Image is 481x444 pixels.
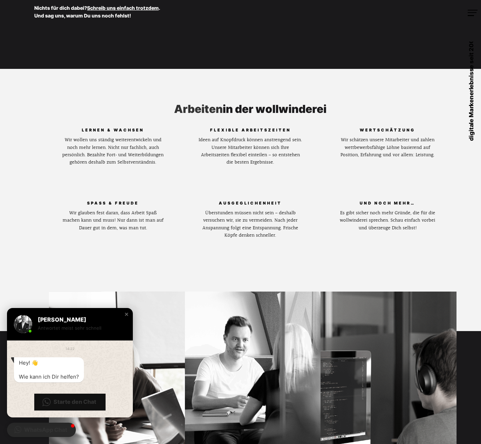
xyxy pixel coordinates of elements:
h5: und noch mehr… [335,199,439,209]
h2: in der wollwinderei [44,103,456,115]
div: [PERSON_NAME] [38,316,120,323]
button: WhatsApp Chat [7,423,76,437]
p: Überstunden müssen nicht sein – deshalb versuchen wir, sie zu vermeiden. Nach jeder Anspannung fo... [198,209,302,239]
h5: Flexible Arbeitszeiten [198,126,302,136]
a: Schreib uns einfach trotzdem [87,5,159,11]
p: Wir glauben fest daran, dass Arbeit Spaß machen kann und muss! Nur dann ist man auf Dauer gut in ... [61,209,165,232]
span: Starte den Chat [53,398,96,406]
div: Hey! 👋 [19,359,79,366]
p: Ideen auf Knopfdruck können anstrengend sein. Unsere Mitarbeiter können sich Ihre Arbeitszeiten f... [198,136,302,166]
p: Antwortet meist sehr schnell [38,324,120,332]
h5: Spaß & Freude [61,199,165,209]
p: Wir schätzen unsere Mitarbeiter und zahlen wettbewerbsfähige Löhne basierend auf Position, Erfahr... [335,136,439,159]
p: Wir wollen uns ständig weiterentwickeln und noch mehr lernen. Nicht nur fachlich, auch persönlich... [61,136,165,166]
div: 14:22 [65,345,74,352]
h5: Wertschätzung [335,126,439,136]
p: Nichts für dich dabei? . Und sag uns, warum Du uns noch fehlst! [34,4,216,20]
em: Arbeiten [174,102,223,116]
div: Close chat window [123,311,130,318]
h5: Ausgeglichenheit [198,199,302,209]
h5: Lernen & wachsen [61,126,165,136]
button: Starte den Chat [34,394,106,410]
p: Es gibt sicher noch mehr Gründe, die für die wollwinderei sprechen. Schau einfach vorbei und über... [335,209,439,232]
div: Wie kann ich Dir helfen? [19,373,79,380]
img: Manuel Wollwinder [14,315,32,333]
